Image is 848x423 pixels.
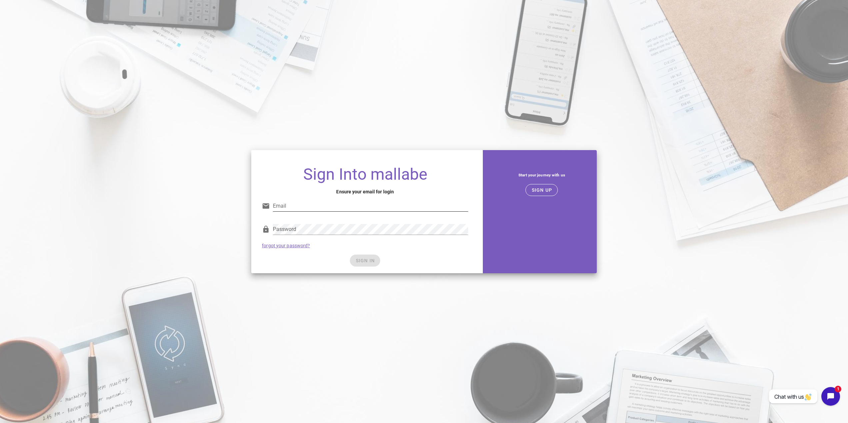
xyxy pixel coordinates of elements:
span: SIGN UP [531,187,552,193]
button: SIGN UP [525,184,558,196]
h4: Ensure your email for login [262,188,468,195]
h1: Sign Into mallabe [262,166,468,183]
a: forgot your password? [262,243,310,248]
h5: Start your journey with us [492,171,591,179]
